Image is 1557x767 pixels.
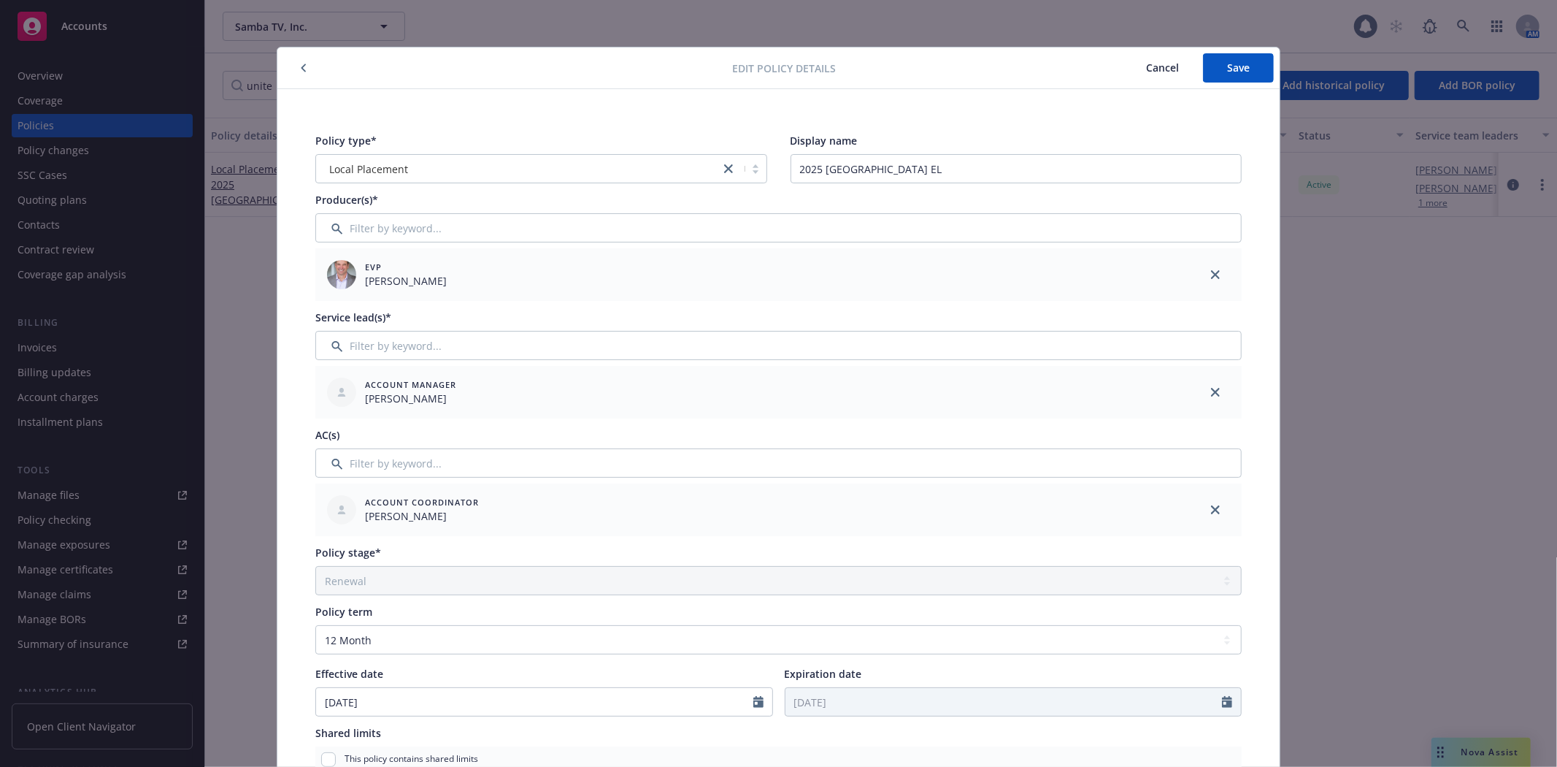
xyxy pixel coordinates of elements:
[785,667,862,681] span: Expiration date
[365,273,447,289] span: [PERSON_NAME]
[1227,61,1250,75] span: Save
[315,667,383,681] span: Effective date
[327,260,356,289] img: employee photo
[365,508,479,524] span: [PERSON_NAME]
[791,134,858,148] span: Display name
[1122,53,1203,83] button: Cancel
[316,688,753,716] input: MM/DD/YYYY
[315,605,372,619] span: Policy term
[1207,266,1224,283] a: close
[329,161,408,177] span: Local Placement
[720,160,737,178] a: close
[1222,696,1232,708] svg: Calendar
[315,726,381,740] span: Shared limits
[315,213,1242,243] input: Filter by keyword...
[1146,61,1179,75] span: Cancel
[315,428,339,442] span: AC(s)
[1207,501,1224,519] a: close
[315,193,378,207] span: Producer(s)*
[315,331,1242,360] input: Filter by keyword...
[1207,383,1224,401] a: close
[753,696,764,708] svg: Calendar
[315,134,377,148] span: Policy type*
[785,688,1223,716] input: MM/DD/YYYY
[365,391,456,406] span: [PERSON_NAME]
[365,496,479,508] span: Account Coordinator
[315,546,381,560] span: Policy stage*
[365,261,447,273] span: EVP
[365,378,456,391] span: Account Manager
[323,161,712,177] span: Local Placement
[315,310,391,324] span: Service lead(s)*
[315,449,1242,478] input: Filter by keyword...
[733,61,837,76] span: Edit policy details
[1203,53,1274,83] button: Save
